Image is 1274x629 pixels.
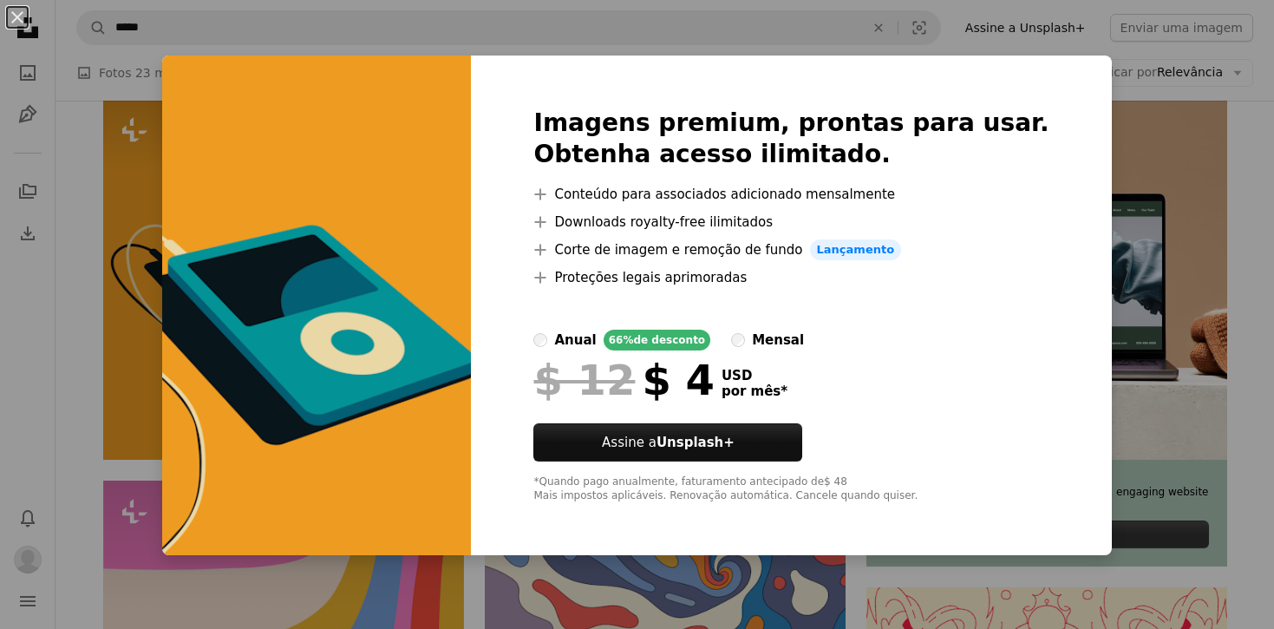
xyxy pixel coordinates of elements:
[533,108,1049,170] h2: Imagens premium, prontas para usar. Obtenha acesso ilimitado.
[533,184,1049,205] li: Conteúdo para associados adicionado mensalmente
[657,435,735,450] strong: Unsplash+
[554,330,596,351] div: anual
[162,56,471,555] img: premium_vector-1717009247035-6e1616e46297
[533,423,802,462] a: Assine aUnsplash+
[533,357,714,403] div: $ 4
[722,383,787,399] span: por mês *
[533,357,635,403] span: $ 12
[533,475,1049,503] div: *Quando pago anualmente, faturamento antecipado de $ 48 Mais impostos aplicáveis. Renovação autom...
[752,330,804,351] div: mensal
[533,212,1049,233] li: Downloads royalty-free ilimitados
[533,239,1049,260] li: Corte de imagem e remoção de fundo
[731,333,745,347] input: mensal
[604,330,710,351] div: 66% de desconto
[533,333,547,347] input: anual66%de desconto
[810,239,902,260] span: Lançamento
[533,267,1049,288] li: Proteções legais aprimoradas
[722,368,787,383] span: USD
